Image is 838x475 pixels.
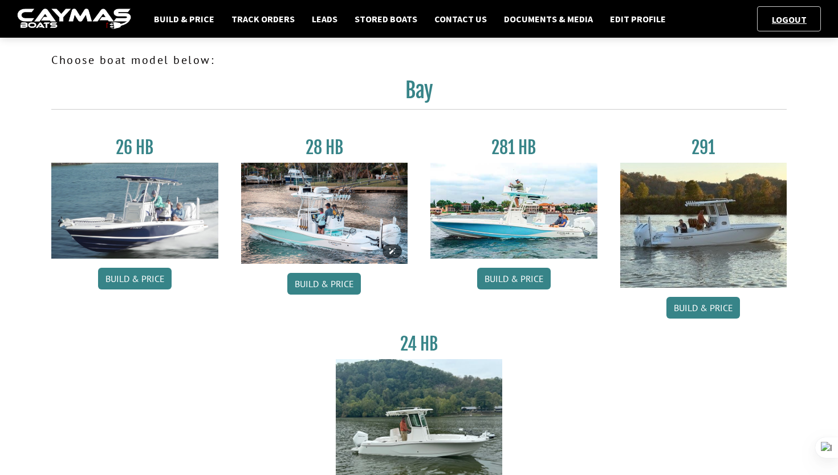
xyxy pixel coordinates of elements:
a: Build & Price [477,268,551,289]
h3: 291 [620,137,787,158]
img: 291_Thumbnail.jpg [620,163,787,288]
a: Build & Price [98,268,172,289]
img: caymas-dealer-connect-2ed40d3bc7270c1d8d7ffb4b79bf05adc795679939227970def78ec6f6c03838.gif [17,9,131,30]
h3: 26 HB [51,137,218,158]
a: Stored Boats [349,11,423,26]
a: Logout [766,14,812,25]
a: Edit Profile [604,11,672,26]
h3: 28 HB [241,137,408,158]
a: Build & Price [148,11,220,26]
a: Contact Us [429,11,493,26]
a: Build & Price [666,297,740,319]
a: Documents & Media [498,11,599,26]
h2: Bay [51,78,787,110]
a: Build & Price [287,273,361,295]
img: 28-hb-twin.jpg [430,163,597,259]
a: Leads [306,11,343,26]
img: 28_hb_thumbnail_for_caymas_connect.jpg [241,163,408,264]
h3: 281 HB [430,137,597,158]
h3: 24 HB [336,333,503,355]
a: Track Orders [226,11,300,26]
p: Choose boat model below: [51,51,787,69]
img: 26_new_photo_resized.jpg [51,163,218,259]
